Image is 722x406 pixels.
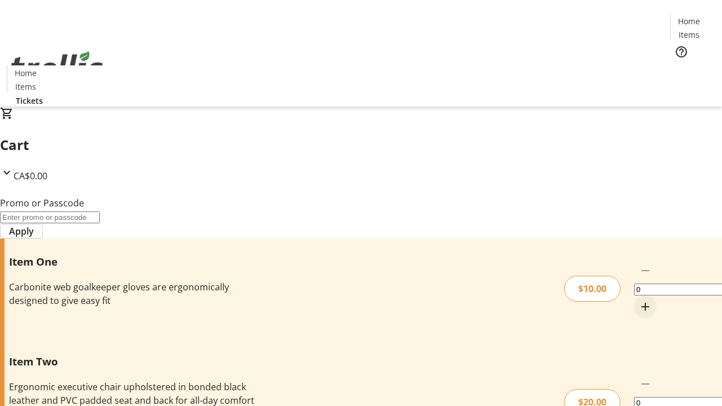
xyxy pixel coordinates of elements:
a: Tickets [7,95,52,107]
a: Home [671,15,707,27]
span: Home [678,15,700,27]
span: CA$0.00 [14,170,47,182]
span: Items [679,29,699,41]
a: Items [671,29,707,41]
div: Carbonite web goalkeeper gloves are ergonomically designed to give easy fit [9,280,256,307]
h3: Item Two [9,354,256,369]
button: Increment by one [634,295,657,318]
a: Items [7,81,43,92]
span: Home [15,67,37,79]
img: Orient E2E Organization HbR5I4aET0's Logo [7,39,107,95]
a: Tickets [670,65,715,77]
div: $10.00 [564,276,620,302]
span: Tickets [16,95,43,107]
h3: Item One [9,254,256,270]
span: Apply [9,224,34,238]
span: Items [15,81,36,92]
span: Tickets [679,65,706,77]
a: Home [7,67,43,79]
button: Help [670,41,693,63]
